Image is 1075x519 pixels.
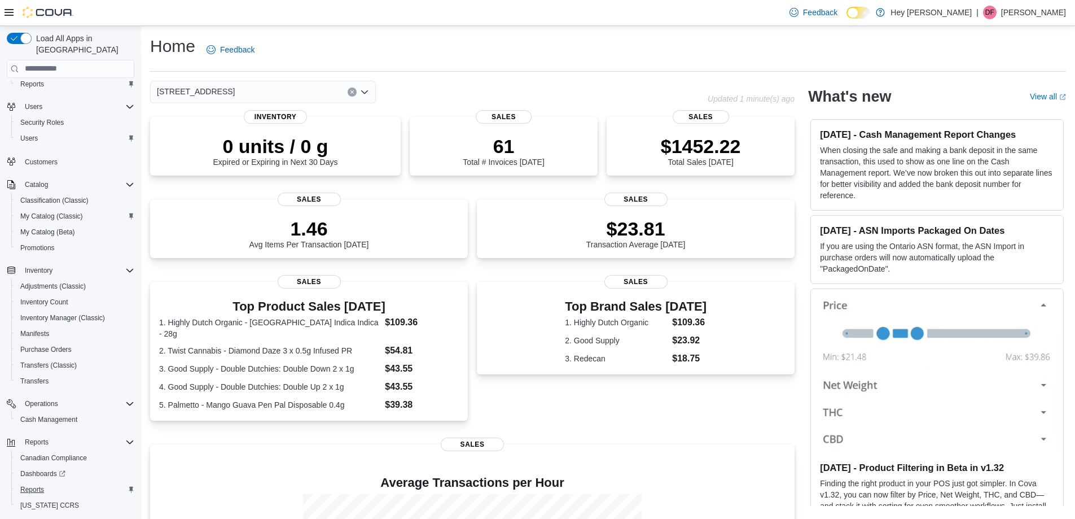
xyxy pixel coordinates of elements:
span: Users [16,132,134,145]
button: [US_STATE] CCRS [11,498,139,513]
dd: $18.75 [672,352,707,365]
span: Sales [278,193,341,206]
button: Users [2,99,139,115]
button: Cash Management [11,412,139,428]
a: Manifests [16,327,54,341]
div: Expired or Expiring in Next 30 Days [213,135,338,167]
span: Reports [16,77,134,91]
a: Customers [20,155,62,169]
dt: 2. Good Supply [565,335,668,346]
span: Cash Management [20,415,77,424]
a: Reports [16,77,49,91]
span: Purchase Orders [20,345,72,354]
button: My Catalog (Beta) [11,224,139,240]
span: Canadian Compliance [16,451,134,465]
a: Purchase Orders [16,343,76,356]
p: 61 [463,135,544,158]
a: View allExternal link [1030,92,1066,101]
span: Operations [25,399,58,408]
dt: 5. Palmetto - Mango Guava Pen Pal Disposable 0.4g [159,399,380,411]
dt: 3. Redecan [565,353,668,364]
button: Clear input [348,88,357,97]
button: Inventory Count [11,294,139,310]
span: Catalog [20,178,134,191]
p: 0 units / 0 g [213,135,338,158]
span: Sales [604,275,668,289]
input: Dark Mode [846,7,870,19]
button: Transfers (Classic) [11,357,139,373]
p: | [976,6,979,19]
span: Canadian Compliance [20,453,87,463]
p: Updated 1 minute(s) ago [708,94,795,103]
span: My Catalog (Classic) [20,212,83,221]
span: Reports [20,80,44,89]
span: Classification (Classic) [20,196,89,205]
span: Classification (Classic) [16,194,134,207]
span: Washington CCRS [16,499,134,512]
span: Reports [16,483,134,496]
button: Purchase Orders [11,342,139,357]
span: Transfers (Classic) [20,361,77,370]
span: Inventory [20,264,134,277]
span: Reports [20,435,134,449]
a: Feedback [202,38,259,61]
div: Transaction Average [DATE] [586,217,686,249]
dd: $109.36 [672,316,707,329]
button: Reports [20,435,53,449]
h4: Average Transactions per Hour [159,476,786,490]
button: Promotions [11,240,139,256]
span: Adjustments (Classic) [16,280,134,293]
dd: $23.92 [672,334,707,347]
button: Security Roles [11,115,139,130]
span: Dashboards [16,467,134,481]
button: Reports [11,482,139,498]
button: Catalog [2,177,139,193]
dt: 1. Highly Dutch Organic - [GEOGRAPHIC_DATA] Indica Indica - 28g [159,317,380,339]
span: Feedback [803,7,837,18]
span: Operations [20,397,134,411]
span: Catalog [25,180,48,189]
button: Transfers [11,373,139,389]
button: Reports [11,76,139,92]
span: Sales [604,193,668,206]
a: My Catalog (Beta) [16,225,80,239]
span: Customers [25,158,58,167]
span: Manifests [16,327,134,341]
button: Catalog [20,178,52,191]
span: Users [20,100,134,114]
span: Inventory [244,110,307,124]
button: Inventory [2,263,139,278]
a: Reports [16,483,49,496]
a: Transfers (Classic) [16,359,81,372]
span: Users [20,134,38,143]
a: Inventory Count [16,295,73,309]
button: Classification (Classic) [11,193,139,208]
button: Adjustments (Classic) [11,278,139,294]
a: [US_STATE] CCRS [16,499,84,512]
div: Avg Items Per Transaction [DATE] [249,217,369,249]
span: Transfers [20,377,49,386]
div: Dawna Fuller [983,6,997,19]
span: Feedback [220,44,255,55]
span: My Catalog (Classic) [16,210,134,223]
span: DF [985,6,994,19]
p: $23.81 [586,217,686,240]
span: Manifests [20,329,49,338]
p: [PERSON_NAME] [1001,6,1066,19]
dd: $39.38 [385,398,459,412]
span: [US_STATE] CCRS [20,501,79,510]
button: My Catalog (Classic) [11,208,139,224]
button: Open list of options [360,88,369,97]
p: 1.46 [249,217,369,240]
dd: $54.81 [385,344,459,357]
span: My Catalog (Beta) [20,228,75,237]
span: Inventory Manager (Classic) [20,313,105,322]
h2: What's new [808,88,891,106]
span: Reports [20,485,44,494]
span: Inventory Count [20,298,68,307]
span: Inventory Count [16,295,134,309]
button: Reports [2,434,139,450]
span: Promotions [16,241,134,255]
dt: 3. Good Supply - Double Dutchies: Double Down 2 x 1g [159,363,380,374]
